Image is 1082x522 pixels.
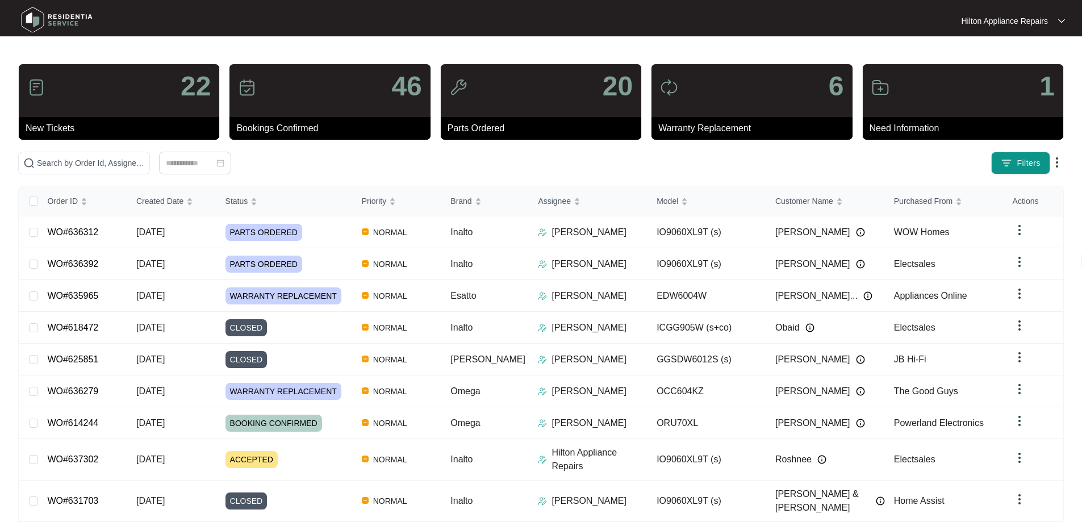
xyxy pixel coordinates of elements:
[1001,157,1012,169] img: filter icon
[538,387,547,396] img: Assigner Icon
[647,312,766,344] td: ICGG905W (s+co)
[369,321,412,335] span: NORMAL
[369,289,412,303] span: NORMAL
[27,78,45,97] img: icon
[369,257,412,271] span: NORMAL
[552,289,626,303] p: [PERSON_NAME]
[552,416,626,430] p: [PERSON_NAME]
[225,351,268,368] span: CLOSED
[863,291,872,300] img: Info icon
[38,186,127,216] th: Order ID
[369,385,412,398] span: NORMAL
[894,323,935,332] span: Electsales
[450,227,473,237] span: Inalto
[450,386,480,396] span: Omega
[856,387,865,396] img: Info icon
[127,186,216,216] th: Created Date
[450,195,471,207] span: Brand
[871,78,889,97] img: icon
[181,73,211,100] p: 22
[1013,451,1026,465] img: dropdown arrow
[26,122,219,135] p: New Tickets
[47,227,98,237] a: WO#636312
[362,497,369,504] img: Vercel Logo
[17,3,97,37] img: residentia service logo
[775,453,812,466] span: Roshnee
[894,259,935,269] span: Electsales
[657,195,678,207] span: Model
[362,195,387,207] span: Priority
[775,416,850,430] span: [PERSON_NAME]
[894,291,967,300] span: Appliances Online
[647,439,766,481] td: IO9060XL9T (s)
[1017,157,1041,169] span: Filters
[552,257,626,271] p: [PERSON_NAME]
[552,321,626,335] p: [PERSON_NAME]
[1004,186,1063,216] th: Actions
[538,323,547,332] img: Assigner Icon
[894,496,945,506] span: Home Assist
[47,418,98,428] a: WO#614244
[225,383,341,400] span: WARRANTY REPLACEMENT
[817,455,826,464] img: Info icon
[538,455,547,464] img: Assigner Icon
[47,195,78,207] span: Order ID
[1013,492,1026,506] img: dropdown arrow
[894,195,953,207] span: Purchased From
[856,228,865,237] img: Info icon
[369,353,412,366] span: NORMAL
[603,73,633,100] p: 20
[369,416,412,430] span: NORMAL
[450,418,480,428] span: Omega
[1013,414,1026,428] img: dropdown arrow
[47,354,98,364] a: WO#625851
[870,122,1063,135] p: Need Information
[369,494,412,508] span: NORMAL
[136,291,165,300] span: [DATE]
[47,291,98,300] a: WO#635965
[136,195,183,207] span: Created Date
[362,292,369,299] img: Vercel Logo
[136,386,165,396] span: [DATE]
[552,446,647,473] p: Hilton Appliance Repairs
[362,456,369,462] img: Vercel Logo
[660,78,678,97] img: icon
[538,228,547,237] img: Assigner Icon
[829,73,844,100] p: 6
[894,386,958,396] span: The Good Guys
[766,186,885,216] th: Customer Name
[1013,350,1026,364] img: dropdown arrow
[775,195,833,207] span: Customer Name
[362,228,369,235] img: Vercel Logo
[538,419,547,428] img: Assigner Icon
[369,225,412,239] span: NORMAL
[647,407,766,439] td: ORU70XL
[552,494,626,508] p: [PERSON_NAME]
[991,152,1050,174] button: filter iconFilters
[225,415,322,432] span: BOOKING CONFIRMED
[23,157,35,169] img: search-icon
[47,454,98,464] a: WO#637302
[775,257,850,271] span: [PERSON_NAME]
[216,186,353,216] th: Status
[441,186,529,216] th: Brand
[225,287,341,304] span: WARRANTY REPLACEMENT
[856,419,865,428] img: Info icon
[136,354,165,364] span: [DATE]
[1058,18,1065,24] img: dropdown arrow
[775,321,800,335] span: Obaid
[37,157,145,169] input: Search by Order Id, Assignee Name, Customer Name, Brand and Model
[775,385,850,398] span: [PERSON_NAME]
[448,122,641,135] p: Parts Ordered
[362,260,369,267] img: Vercel Logo
[894,354,926,364] span: JB Hi-Fi
[538,195,571,207] span: Assignee
[136,323,165,332] span: [DATE]
[647,344,766,375] td: GGSDW6012S (s)
[647,280,766,312] td: EDW6004W
[775,353,850,366] span: [PERSON_NAME]
[450,291,476,300] span: Esatto
[894,454,935,464] span: Electsales
[647,216,766,248] td: IO9060XL9T (s)
[961,15,1048,27] p: Hilton Appliance Repairs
